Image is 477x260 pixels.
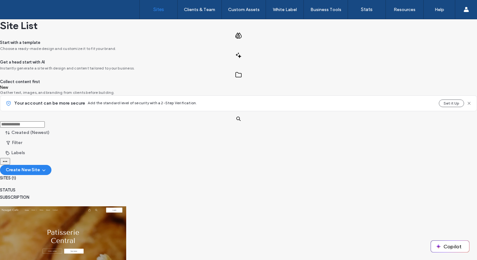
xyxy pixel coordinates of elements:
[439,100,464,107] button: Set it Up
[361,7,373,12] label: Stats
[310,7,341,12] label: Business Tools
[88,100,197,105] span: Add the standard level of security with a 2-Step Verification.
[153,7,164,12] label: Sites
[394,7,415,12] label: Resources
[431,241,469,252] button: Copilot
[435,7,444,12] label: Help
[273,7,297,12] label: White Label
[228,7,260,12] label: Custom Assets
[184,7,215,12] label: Clients & Team
[14,100,85,106] span: Your account can be more secure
